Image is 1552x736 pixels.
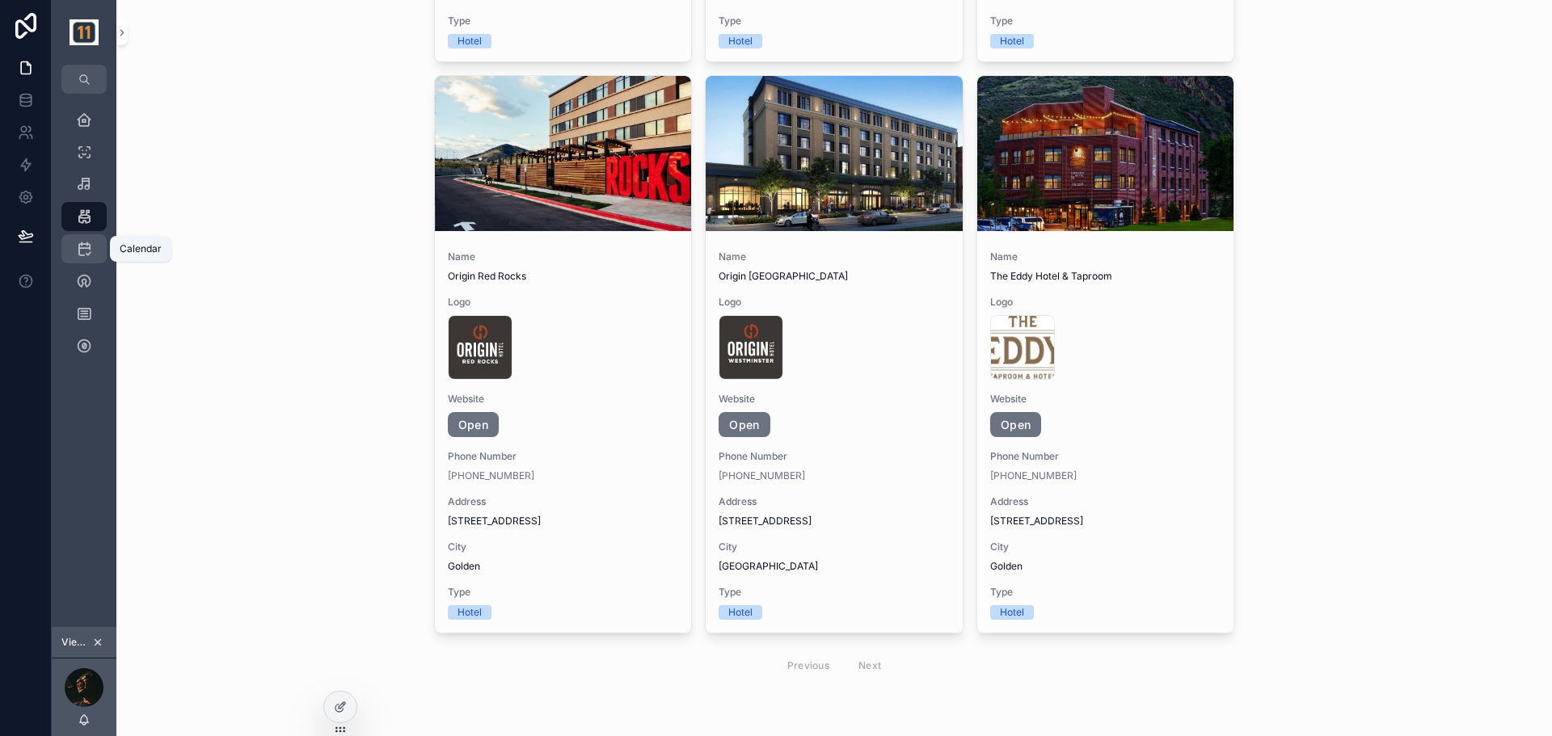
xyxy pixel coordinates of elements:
a: [PHONE_NUMBER] [990,469,1077,482]
span: Viewing as Jack [61,636,89,649]
span: Phone Number [719,450,950,463]
span: [GEOGRAPHIC_DATA] [719,560,950,573]
a: NameOrigin [GEOGRAPHIC_DATA]LogoWebsiteOpenPhone Number[PHONE_NUMBER]Address[STREET_ADDRESS]City[... [705,75,964,634]
div: Hotel [1000,34,1024,48]
a: Open [719,412,770,438]
span: Origin Red Rocks [448,270,679,283]
span: Name [719,250,950,263]
span: Type [719,15,950,27]
span: Name [990,250,1221,263]
span: Type [719,586,950,599]
img: App logo [70,19,98,45]
span: Origin [GEOGRAPHIC_DATA] [719,270,950,283]
span: Golden [448,560,679,573]
a: [PHONE_NUMBER] [719,469,805,482]
div: Calendar [120,242,162,255]
div: Hotel [458,605,482,620]
div: Origin-Red-Rocks-hero.jpg [435,76,692,231]
span: The Eddy Hotel & Taproom [990,270,1221,283]
span: [STREET_ADDRESS] [719,515,950,528]
a: NameThe Eddy Hotel & TaproomLogoWebsiteOpenPhone Number[PHONE_NUMBER]Address[STREET_ADDRESS]CityG... [976,75,1235,634]
span: Website [719,393,950,406]
span: Address [448,495,679,508]
div: Hotel [458,34,482,48]
span: Logo [448,296,679,309]
span: City [719,540,950,553]
div: Hotel [1000,605,1024,620]
span: Website [990,393,1221,406]
span: Phone Number [448,450,679,463]
span: Type [448,586,679,599]
span: Address [990,495,1221,508]
span: Name [448,250,679,263]
a: Open [448,412,499,438]
span: Website [448,393,679,406]
div: scrollable content [52,94,116,381]
span: Logo [719,296,950,309]
span: [STREET_ADDRESS] [448,515,679,528]
span: City [990,540,1221,553]
a: NameOrigin Red RocksLogoWebsiteOpenPhone Number[PHONE_NUMBER]Address[STREET_ADDRESS]CityGoldenTyp... [434,75,693,634]
div: Hotel [728,605,753,620]
div: Hotel [728,34,753,48]
span: Golden [990,560,1221,573]
span: Phone Number [990,450,1221,463]
span: Type [990,586,1221,599]
div: Origin-Westminster-Hero.jpg [706,76,963,231]
span: City [448,540,679,553]
div: The-Eddy-Hotel-&-Taproom-hero.jpg [977,76,1234,231]
span: Logo [990,296,1221,309]
a: Open [990,412,1041,438]
a: [PHONE_NUMBER] [448,469,534,482]
span: [STREET_ADDRESS] [990,515,1221,528]
span: Type [448,15,679,27]
span: Address [719,495,950,508]
span: Type [990,15,1221,27]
